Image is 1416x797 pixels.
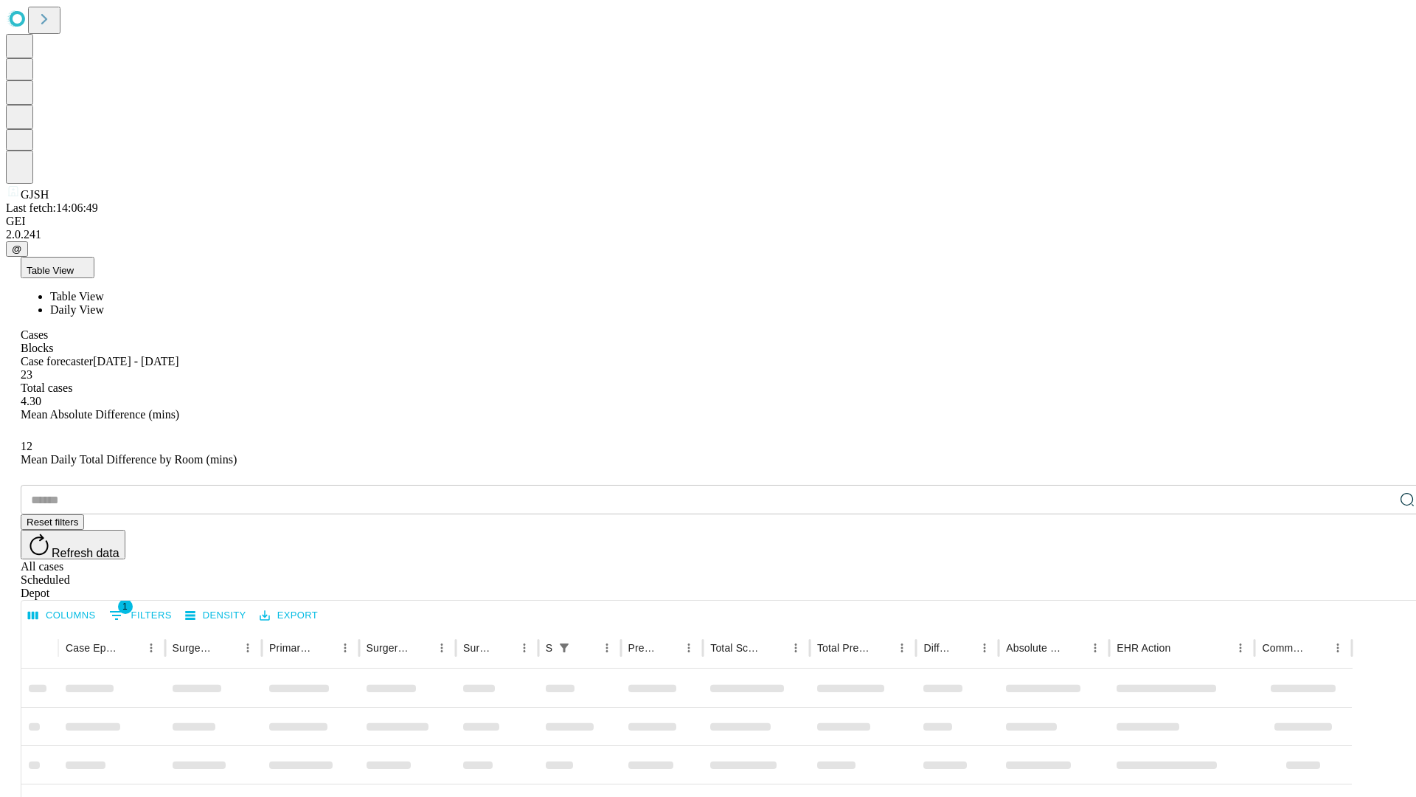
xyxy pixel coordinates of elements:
span: 1 [118,599,133,614]
button: Sort [871,638,892,658]
div: Case Epic Id [66,642,119,654]
button: Reset filters [21,514,84,530]
span: Mean Daily Total Difference by Room (mins) [21,453,237,466]
button: Table View [21,257,94,278]
div: Predicted In Room Duration [628,642,657,654]
button: Sort [765,638,785,658]
button: Sort [954,638,974,658]
div: Comments [1262,642,1305,654]
span: Case forecaster [21,355,93,368]
button: Sort [658,638,678,658]
button: Sort [217,638,237,658]
button: Density [181,604,250,627]
div: Surgeon Name [173,642,215,654]
div: Difference [923,642,952,654]
span: Daily View [50,303,104,316]
div: Absolute Difference [1006,642,1063,654]
span: Table View [27,265,74,276]
div: Surgery Date [463,642,492,654]
span: GJSH [21,188,49,201]
button: Show filters [105,604,176,627]
button: Sort [1172,638,1193,658]
button: Menu [237,638,258,658]
span: Total cases [21,382,72,394]
button: @ [6,241,28,257]
button: Menu [141,638,162,658]
button: Menu [892,638,912,658]
button: Sort [1307,638,1327,658]
div: EHR Action [1117,642,1170,654]
button: Select columns [24,604,100,627]
button: Menu [785,638,806,658]
button: Menu [1327,638,1348,658]
button: Refresh data [21,530,125,559]
span: Reset filters [27,517,78,528]
button: Menu [1085,638,1106,658]
div: GEI [6,215,1410,228]
span: @ [12,244,22,255]
button: Sort [1064,638,1085,658]
div: Primary Service [269,642,312,654]
button: Sort [314,638,335,658]
span: Table View [50,290,104,303]
span: Refresh data [52,547,119,559]
div: Surgery Name [367,642,409,654]
div: Scheduled In Room Duration [546,642,552,654]
button: Sort [493,638,514,658]
span: 23 [21,368,32,381]
button: Export [256,604,322,627]
div: 2.0.241 [6,228,1410,241]
span: 4.30 [21,395,41,407]
div: 1 active filter [554,638,575,658]
button: Sort [576,638,597,658]
div: Total Predicted Duration [817,642,870,654]
button: Menu [431,638,452,658]
button: Menu [678,638,699,658]
button: Sort [120,638,141,658]
span: Mean Absolute Difference (mins) [21,408,179,421]
button: Sort [411,638,431,658]
span: 12 [21,440,32,452]
button: Menu [1230,638,1251,658]
button: Menu [597,638,617,658]
div: Total Scheduled Duration [710,642,763,654]
button: Show filters [554,638,575,658]
span: [DATE] - [DATE] [93,355,178,368]
button: Menu [335,638,355,658]
span: Last fetch: 14:06:49 [6,201,98,214]
button: Menu [514,638,535,658]
button: Menu [974,638,995,658]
